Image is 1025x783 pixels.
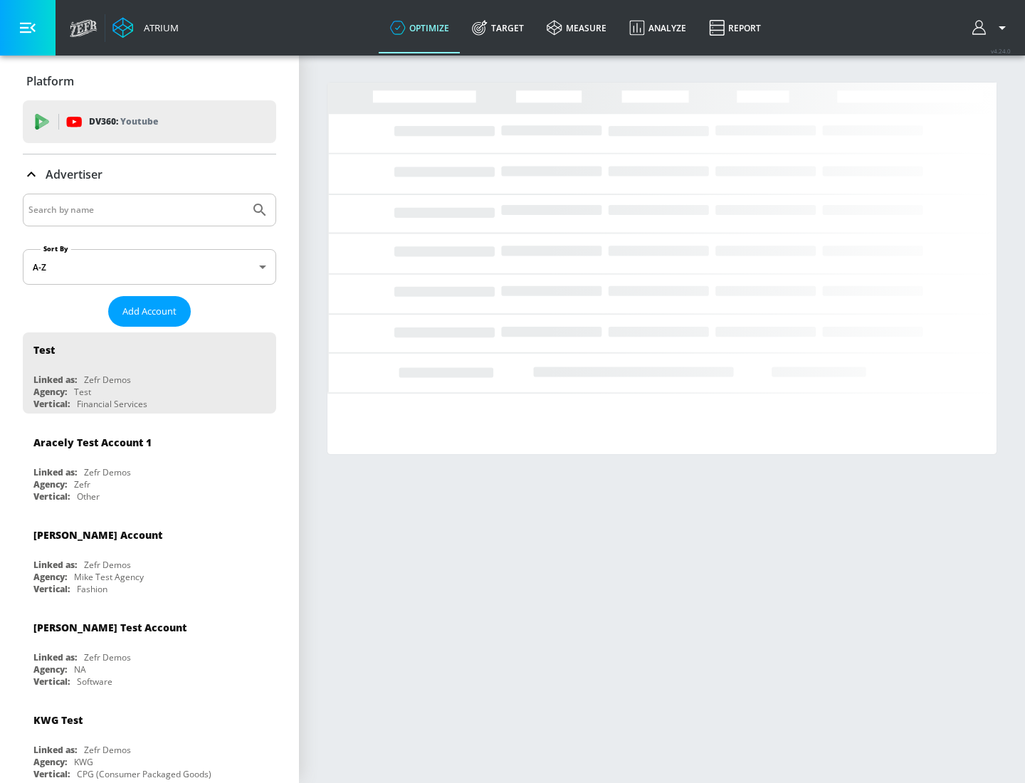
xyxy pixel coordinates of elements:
div: Linked as: [33,466,77,478]
div: Zefr Demos [84,466,131,478]
div: Zefr Demos [84,651,131,663]
div: [PERSON_NAME] Test AccountLinked as:Zefr DemosAgency:NAVertical:Software [23,610,276,691]
a: Target [461,2,535,53]
div: Aracely Test Account 1 [33,436,152,449]
div: Aracely Test Account 1Linked as:Zefr DemosAgency:ZefrVertical:Other [23,425,276,506]
div: Vertical: [33,676,70,688]
p: Platform [26,73,74,89]
div: NA [74,663,86,676]
p: Youtube [120,114,158,129]
div: Zefr Demos [84,559,131,571]
div: Atrium [138,21,179,34]
span: Add Account [122,303,177,320]
div: Advertiser [23,154,276,194]
div: Vertical: [33,398,70,410]
a: measure [535,2,618,53]
a: Report [698,2,772,53]
div: Financial Services [77,398,147,410]
div: Fashion [77,583,107,595]
div: Platform [23,61,276,101]
div: Linked as: [33,744,77,756]
div: Linked as: [33,651,77,663]
div: Mike Test Agency [74,571,144,583]
div: Agency: [33,663,67,676]
div: Vertical: [33,490,70,503]
div: Zefr Demos [84,374,131,386]
div: Zefr Demos [84,744,131,756]
button: Add Account [108,296,191,327]
div: Linked as: [33,559,77,571]
div: Test [33,343,55,357]
div: KWG Test [33,713,83,727]
div: Vertical: [33,768,70,780]
div: TestLinked as:Zefr DemosAgency:TestVertical:Financial Services [23,332,276,414]
div: DV360: Youtube [23,100,276,143]
div: [PERSON_NAME] Account [33,528,162,542]
div: Agency: [33,386,67,398]
p: DV360: [89,114,158,130]
div: Linked as: [33,374,77,386]
div: CPG (Consumer Packaged Goods) [77,768,211,780]
div: Agency: [33,756,67,768]
div: Software [77,676,112,688]
a: Atrium [112,17,179,38]
p: Advertiser [46,167,102,182]
a: Analyze [618,2,698,53]
div: Vertical: [33,583,70,595]
div: Agency: [33,571,67,583]
div: Test [74,386,91,398]
div: Agency: [33,478,67,490]
div: Zefr [74,478,90,490]
div: A-Z [23,249,276,285]
label: Sort By [41,244,71,253]
div: [PERSON_NAME] AccountLinked as:Zefr DemosAgency:Mike Test AgencyVertical:Fashion [23,517,276,599]
span: v 4.24.0 [991,47,1011,55]
input: Search by name [28,201,244,219]
div: Other [77,490,100,503]
a: optimize [379,2,461,53]
div: [PERSON_NAME] Test Account [33,621,186,634]
div: KWG [74,756,93,768]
